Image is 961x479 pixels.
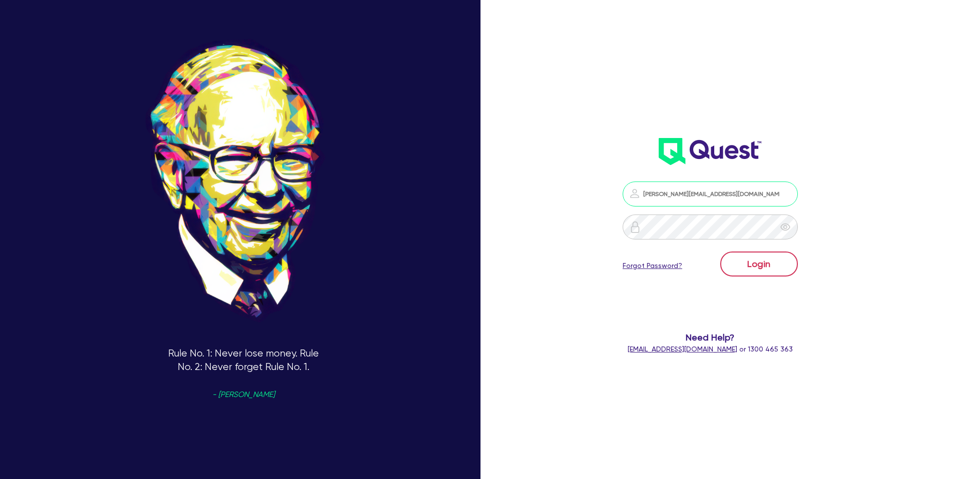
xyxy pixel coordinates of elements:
[623,181,798,206] input: Email address
[212,391,275,398] span: - [PERSON_NAME]
[628,345,793,353] span: or 1300 465 363
[659,138,761,165] img: wH2k97JdezQIQAAAABJRU5ErkJggg==
[581,330,839,344] span: Need Help?
[780,222,790,232] span: eye
[623,260,682,271] a: Forgot Password?
[629,221,641,233] img: icon-password
[628,345,737,353] a: [EMAIL_ADDRESS][DOMAIN_NAME]
[720,251,798,276] button: Login
[629,187,641,199] img: icon-password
